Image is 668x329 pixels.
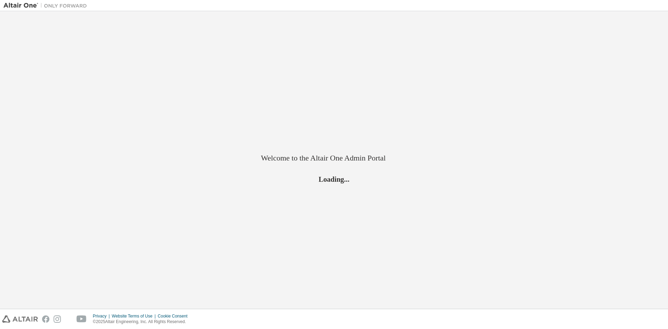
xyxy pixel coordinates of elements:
[54,315,61,323] img: instagram.svg
[2,315,38,323] img: altair_logo.svg
[261,153,407,163] h2: Welcome to the Altair One Admin Portal
[93,319,192,325] p: © 2025 Altair Engineering, Inc. All Rights Reserved.
[158,313,191,319] div: Cookie Consent
[42,315,49,323] img: facebook.svg
[93,313,112,319] div: Privacy
[112,313,158,319] div: Website Terms of Use
[261,174,407,183] h2: Loading...
[77,315,87,323] img: youtube.svg
[3,2,90,9] img: Altair One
